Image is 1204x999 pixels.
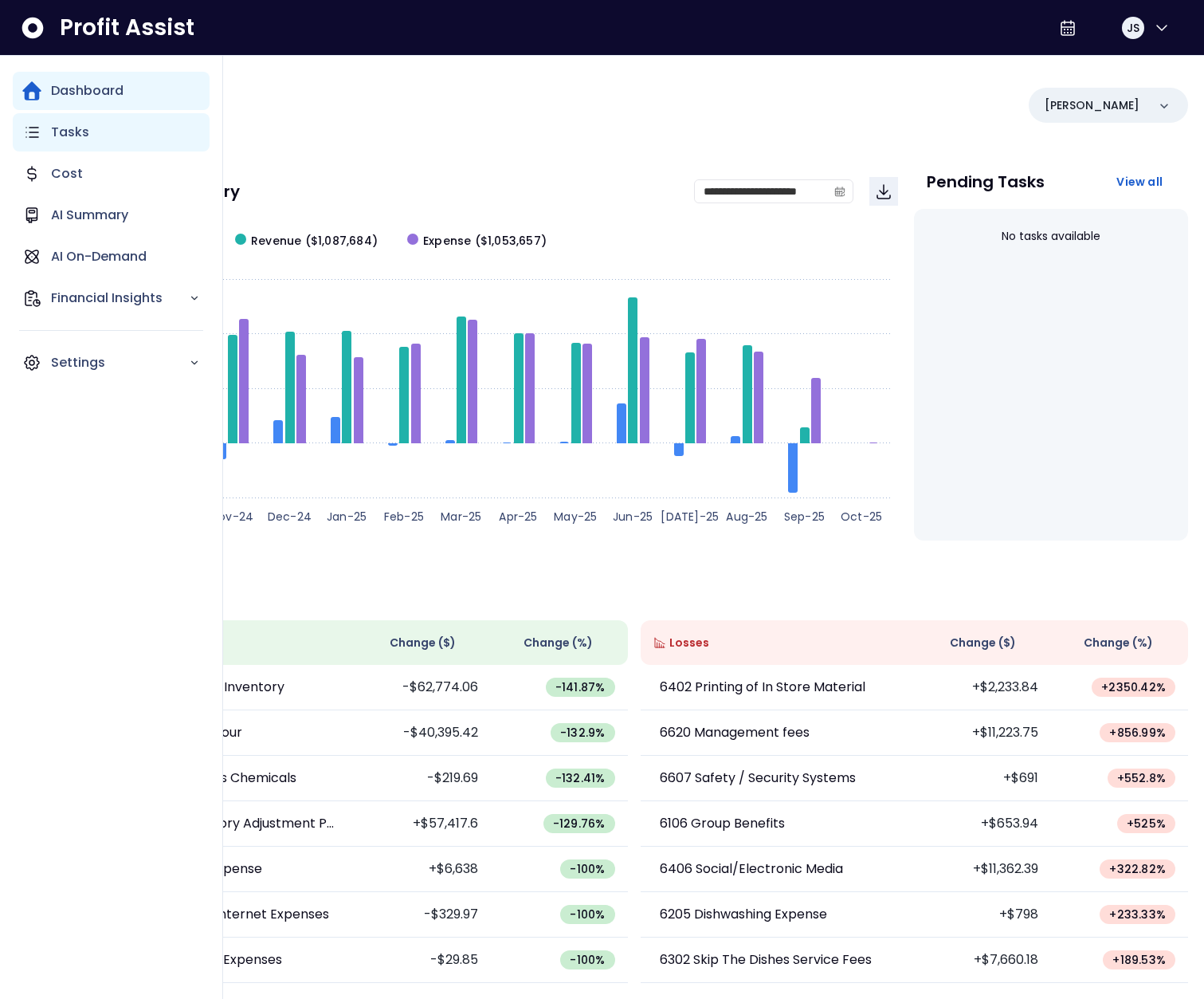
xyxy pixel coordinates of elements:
td: +$11,223.75 [914,710,1051,756]
span: Expense ($1,053,657) [423,233,547,250]
span: Profit Assist [60,14,194,42]
span: + 856.99 % [1109,725,1166,741]
span: Losses [669,635,709,651]
p: 6106 Group Benefits [660,814,785,833]
span: + 322.82 % [1109,861,1166,877]
td: +$691 [914,756,1051,801]
span: + 233.33 % [1109,907,1166,922]
text: Aug-25 [726,509,767,525]
p: 6607 Safety / Security Systems [660,769,856,788]
text: Dec-24 [268,509,312,525]
text: Nov-24 [211,509,253,525]
svg: calendar [834,186,845,197]
span: + 189.53 % [1112,952,1166,968]
span: -141.87 % [555,679,606,695]
p: Dashboard [51,81,124,100]
p: AI Summary [51,206,128,225]
td: -$219.69 [354,756,491,801]
span: Change (%) [524,635,593,651]
span: -129.76 % [553,816,606,832]
span: Change ( $ ) [390,635,456,651]
span: -100 % [570,907,605,922]
td: +$798 [914,892,1051,938]
td: +$11,362.39 [914,847,1051,892]
p: AI On-Demand [51,247,147,266]
button: View all [1104,167,1175,196]
td: +$57,417.6 [354,801,491,847]
p: 6406 Social/Electronic Media [660,859,843,879]
span: -132.41 % [555,770,606,786]
td: -$62,774.06 [354,665,491,710]
text: Apr-25 [499,509,537,525]
text: May-25 [554,509,597,525]
td: +$6,638 [354,847,491,892]
p: 6402 Printing of In Store Material [660,678,865,697]
span: -132.9 % [560,725,605,741]
span: View all [1116,174,1163,190]
p: Wins & Losses [80,585,1188,601]
div: No tasks available [927,215,1175,258]
td: -$40,395.42 [354,710,491,756]
td: -$29.85 [354,938,491,983]
p: Tasks [51,123,89,142]
p: 6302 Skip The Dishes Service Fees [660,950,872,970]
p: Financial Insights [51,289,189,308]
span: Change ( $ ) [950,635,1016,651]
td: +$653.94 [914,801,1051,847]
text: Oct-25 [841,509,882,525]
span: Change (%) [1084,635,1153,651]
text: Mar-25 [441,509,481,525]
p: Settings [51,353,189,372]
span: -100 % [570,952,605,968]
p: 6620 Management fees [660,723,810,742]
span: JS [1127,20,1139,36]
span: + 552.8 % [1117,770,1166,786]
p: Cost [51,164,83,183]
text: [DATE]-25 [661,509,719,525]
text: Jun-25 [613,509,653,525]
td: +$2,233.84 [914,665,1051,710]
p: 6205 Dishwashing Expense [660,905,827,924]
p: [PERSON_NAME] [1045,97,1139,114]
button: Download [869,177,898,206]
span: + 525 % [1127,816,1166,832]
span: Revenue ($1,087,684) [251,233,378,250]
td: +$7,660.18 [914,938,1051,983]
span: -100 % [570,861,605,877]
text: Sep-25 [784,509,825,525]
p: Pending Tasks [927,174,1045,190]
span: + 2350.42 % [1101,679,1166,695]
text: Jan-25 [327,509,367,525]
text: Feb-25 [384,509,424,525]
td: -$329.97 [354,892,491,938]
